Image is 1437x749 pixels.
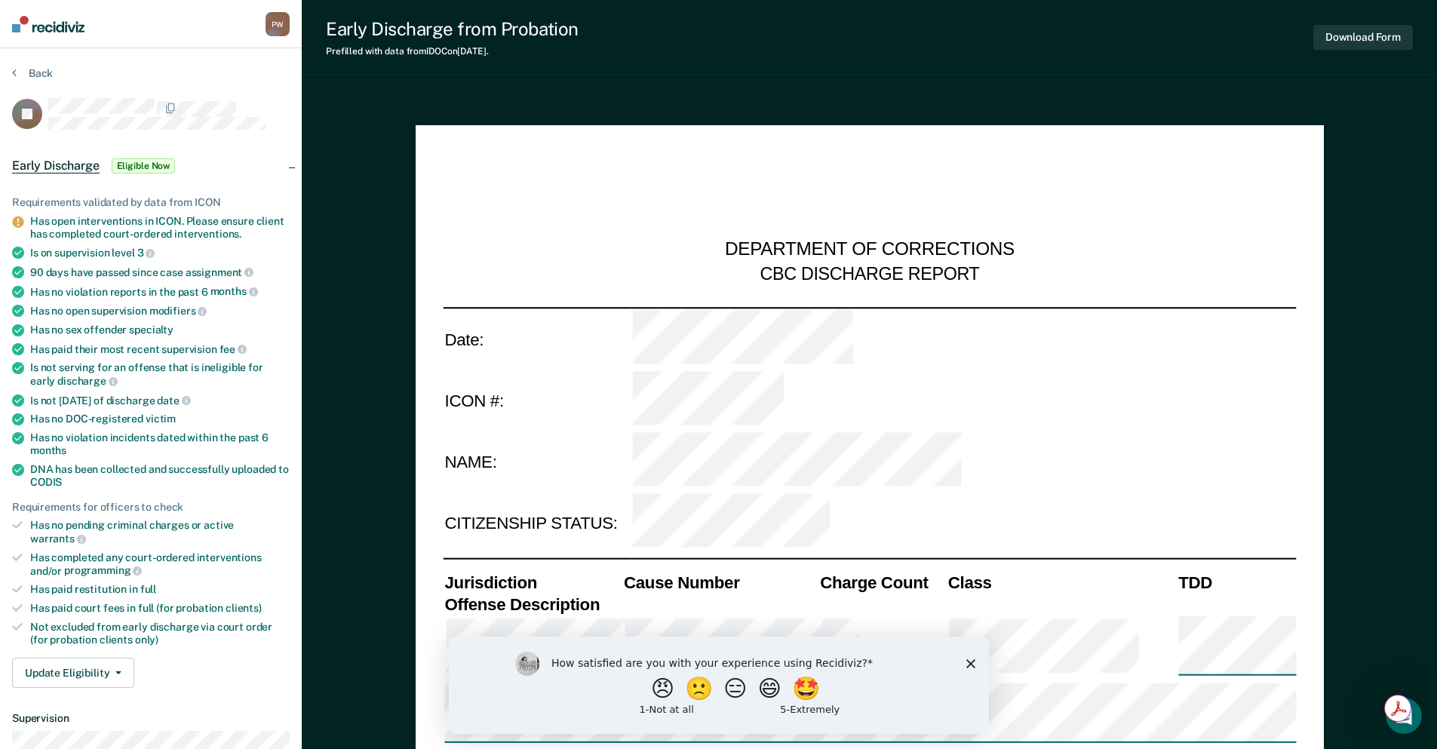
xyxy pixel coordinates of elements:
div: Has paid court fees in full (for probation [30,602,290,615]
div: CBC DISCHARGE REPORT [760,262,979,285]
dt: Supervision [12,712,290,725]
div: Prefilled with data from IDOC on [DATE] . [326,46,579,57]
td: NAME: [443,431,631,493]
iframe: Survey by Kim from Recidiviz [449,637,989,734]
div: Has no violation incidents dated within the past 6 [30,431,290,457]
button: PW [266,12,290,36]
span: programming [64,564,142,576]
div: DEPARTMENT OF CORRECTIONS [725,238,1015,262]
div: P W [266,12,290,36]
div: Has paid their most recent supervision [30,342,290,356]
span: specialty [129,324,173,336]
span: only) [135,634,158,646]
th: Cause Number [622,571,818,593]
td: CITIZENSHIP STATUS: [443,493,631,555]
button: Back [12,66,53,80]
span: warrants [30,533,86,545]
div: Is not serving for an offense that is ineligible for early [30,361,290,387]
div: DNA has been collected and successfully uploaded to [30,463,290,489]
span: date [157,394,190,407]
div: Is not [DATE] of discharge [30,394,290,407]
div: Has no pending criminal charges or active [30,519,290,545]
div: Has no DOC-registered [30,413,290,425]
div: Early Discharge from Probation [326,18,579,40]
th: Offense Description [443,593,622,615]
th: Class [946,571,1176,593]
span: victim [146,413,176,425]
span: discharge [57,375,118,387]
th: TDD [1177,571,1296,593]
div: Has completed any court-ordered interventions and/or [30,551,290,577]
div: Is on supervision level [30,246,290,259]
span: CODIS [30,476,62,488]
div: Requirements for officers to check [12,501,290,514]
div: Has open interventions in ICON. Please ensure client has completed court-ordered interventions. [30,215,290,241]
span: clients) [226,602,262,614]
td: Date: [443,307,631,370]
th: Jurisdiction [443,571,622,593]
div: Has paid restitution in [30,583,290,596]
div: 90 days have passed since case [30,266,290,279]
span: fee [220,343,247,355]
span: full [140,583,156,595]
span: months [210,285,258,297]
div: Has no open supervision [30,304,290,318]
span: Early Discharge [12,158,100,173]
button: Update Eligibility [12,658,134,688]
th: Charge Count [818,571,947,593]
img: Recidiviz [12,16,84,32]
button: Download Form [1313,25,1413,50]
div: Not excluded from early discharge via court order (for probation clients [30,621,290,646]
div: Requirements validated by data from ICON [12,196,290,209]
span: modifiers [149,305,207,317]
td: ICON #: [443,370,631,431]
span: 3 [137,247,155,259]
div: Has no violation reports in the past 6 [30,285,290,299]
span: assignment [186,266,253,278]
div: Has no sex offender [30,324,290,336]
span: Eligible Now [112,158,176,173]
span: months [30,444,66,456]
